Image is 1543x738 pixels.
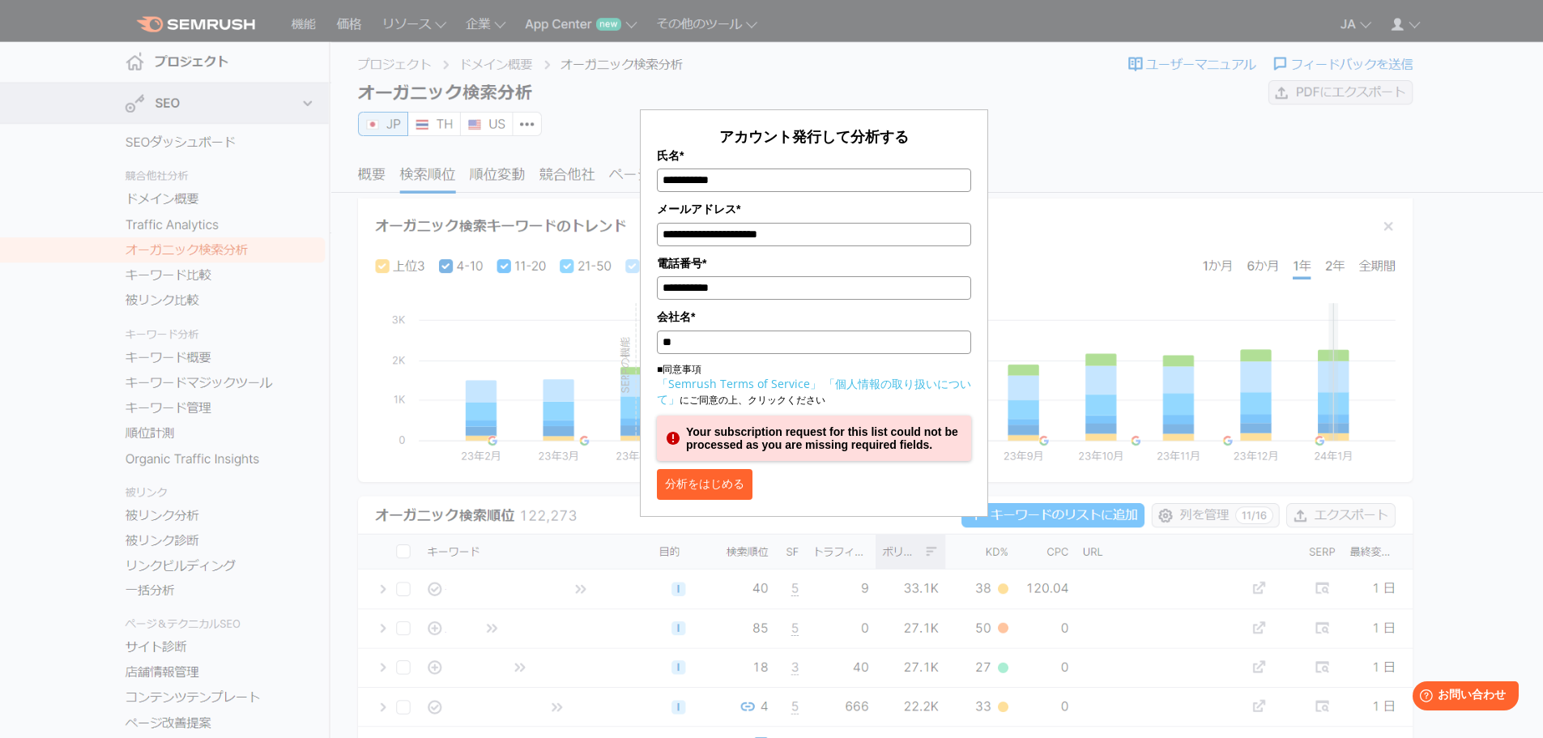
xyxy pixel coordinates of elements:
button: 分析をはじめる [657,469,752,500]
label: 電話番号* [657,254,971,272]
label: メールアドレス* [657,200,971,218]
a: 「個人情報の取り扱いについて」 [657,376,971,407]
div: Your subscription request for this list could not be processed as you are missing required fields. [657,416,971,461]
p: ■同意事項 にご同意の上、クリックください [657,362,971,407]
a: 「Semrush Terms of Service」 [657,376,821,391]
iframe: Help widget launcher [1399,675,1525,720]
span: アカウント発行して分析する [719,126,909,146]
